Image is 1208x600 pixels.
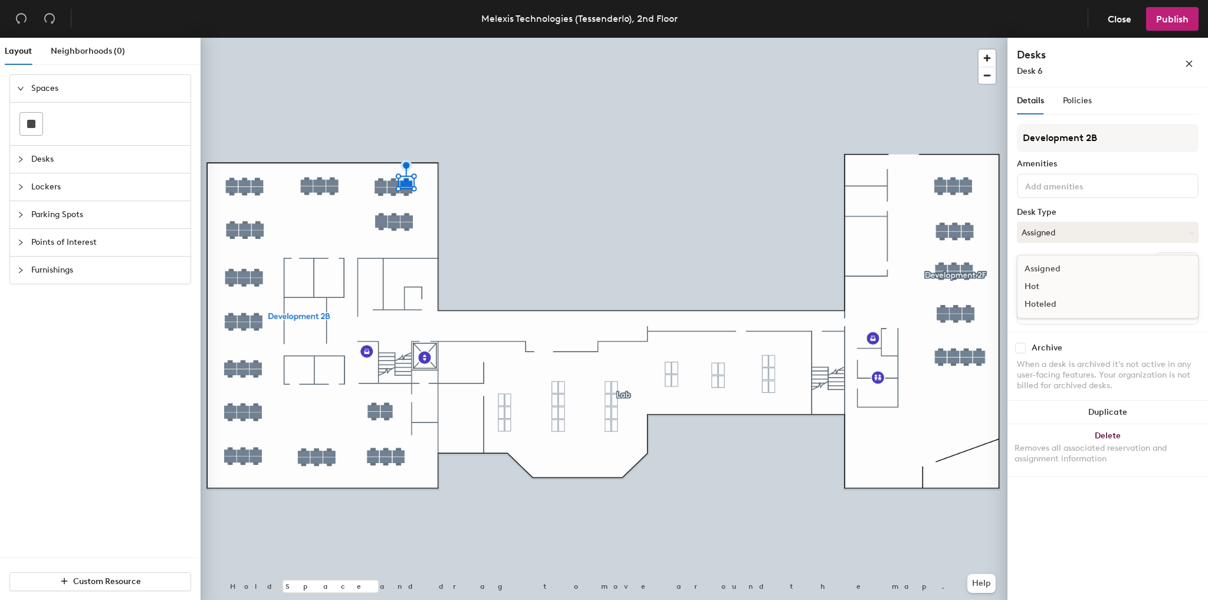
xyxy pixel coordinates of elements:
[1017,66,1042,76] span: Desk 6
[15,12,27,24] span: undo
[9,7,33,31] button: Undo (⌘ + Z)
[17,211,24,218] span: collapsed
[1017,208,1199,217] div: Desk Type
[481,11,678,26] div: Melexis Technologies (Tessenderlo), 2nd Floor
[1007,424,1208,476] button: DeleteRemoves all associated reservation and assignment information
[9,572,191,591] button: Custom Resource
[17,156,24,163] span: collapsed
[1023,178,1129,192] input: Add amenities
[73,576,141,586] span: Custom Resource
[967,574,996,593] button: Help
[31,146,183,173] span: Desks
[38,7,61,31] button: Redo (⌘ + ⇧ + Z)
[1017,278,1135,296] div: Hot
[1108,14,1131,25] span: Close
[31,201,183,228] span: Parking Spots
[1156,253,1199,273] button: Ungroup
[17,85,24,92] span: expanded
[31,75,183,102] span: Spaces
[1017,296,1135,313] div: Hoteled
[1007,401,1208,424] button: Duplicate
[17,239,24,246] span: collapsed
[1017,96,1044,106] span: Details
[1017,222,1199,243] button: Assigned
[1032,343,1062,353] div: Archive
[1015,443,1201,464] div: Removes all associated reservation and assignment information
[31,173,183,201] span: Lockers
[1185,60,1193,68] span: close
[1017,159,1199,169] div: Amenities
[5,46,32,56] span: Layout
[31,229,183,256] span: Points of Interest
[1017,260,1135,278] div: Assigned
[51,46,125,56] span: Neighborhoods (0)
[1098,7,1141,31] button: Close
[17,267,24,274] span: collapsed
[31,257,183,284] span: Furnishings
[1063,96,1092,106] span: Policies
[1146,7,1199,31] button: Publish
[17,183,24,191] span: collapsed
[1017,359,1199,391] div: When a desk is archived it's not active in any user-facing features. Your organization is not bil...
[1017,47,1147,63] h4: Desks
[1156,14,1189,25] span: Publish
